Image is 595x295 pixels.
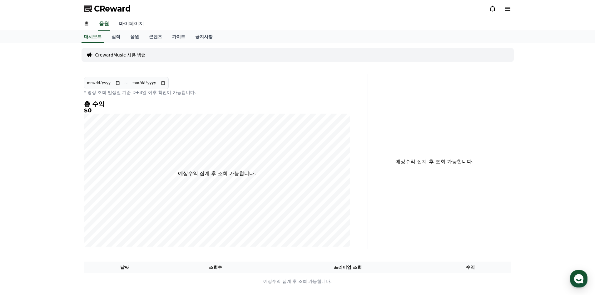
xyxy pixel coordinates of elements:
[79,17,94,31] a: 홈
[20,207,23,212] span: 홈
[430,262,511,273] th: 수익
[98,17,110,31] a: 음원
[266,262,430,273] th: 프리미엄 조회
[178,170,256,177] p: 예상수익 집계 후 조회 가능합니다.
[84,4,131,14] a: CReward
[125,31,144,43] a: 음원
[144,31,167,43] a: 콘텐츠
[84,278,511,285] p: 예상수익 집계 후 조회 가능합니다.
[114,17,149,31] a: 마이페이지
[190,31,218,43] a: 공지사항
[95,52,146,58] a: CrewardMusic 사용 방법
[373,158,496,165] p: 예상수익 집계 후 조회 가능합니다.
[2,198,41,214] a: 홈
[41,198,81,214] a: 대화
[124,79,128,87] p: ~
[84,107,350,114] h5: $0
[165,262,265,273] th: 조회수
[81,198,120,214] a: 설정
[84,262,166,273] th: 날짜
[167,31,190,43] a: 가이드
[97,207,104,212] span: 설정
[94,4,131,14] span: CReward
[82,31,104,43] a: 대시보드
[84,101,350,107] h4: 총 수익
[84,89,350,96] p: * 영상 조회 발생일 기준 D+3일 이후 확인이 가능합니다.
[57,208,65,213] span: 대화
[107,31,125,43] a: 실적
